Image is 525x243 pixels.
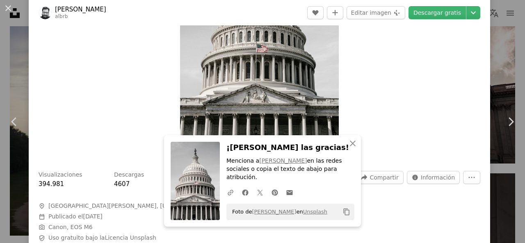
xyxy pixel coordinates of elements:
[105,234,156,241] a: Licencia Unsplash
[327,6,343,19] button: Añade a la colección
[259,157,307,164] a: [PERSON_NAME]
[228,205,327,218] span: Foto de en
[39,171,82,179] h3: Visualizaciones
[39,6,52,19] img: Ve al perfil de Alejandro Barba
[48,234,156,242] span: Uso gratuito bajo la
[463,171,480,184] button: Más acciones
[267,184,282,200] a: Comparte en Pinterest
[48,213,103,220] span: Publicado el
[407,171,460,184] button: Estadísticas sobre esta imagen
[226,157,354,182] p: Menciona a en las redes sociales o copia el texto de abajo para atribución.
[340,205,354,219] button: Copiar al portapapeles
[55,5,106,14] a: [PERSON_NAME]
[238,184,253,200] a: Comparte en Facebook
[466,6,480,19] button: Elegir el tamaño de descarga
[226,142,354,154] h3: ¡[PERSON_NAME] las gracias!
[282,184,297,200] a: Comparte por correo electrónico
[114,171,144,179] h3: Descargas
[409,6,466,19] a: Descargar gratis
[421,171,455,184] span: Información
[83,213,102,220] time: 12 de octubre de 2019, 23:33:50 GMT-5
[253,184,267,200] a: Comparte en Twitter
[307,6,324,19] button: Me gusta
[356,171,403,184] button: Compartir esta imagen
[114,180,130,188] span: 4607
[496,82,525,161] a: Siguiente
[303,209,327,215] a: Unsplash
[370,171,398,184] span: Compartir
[347,6,405,19] button: Editar imagen
[55,14,68,19] a: albrb
[48,202,285,210] span: [GEOGRAPHIC_DATA][PERSON_NAME], [US_STATE], [GEOGRAPHIC_DATA], [GEOGRAPHIC_DATA]
[39,180,64,188] span: 394.981
[252,209,296,215] a: [PERSON_NAME]
[48,223,93,232] button: Canon, EOS M6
